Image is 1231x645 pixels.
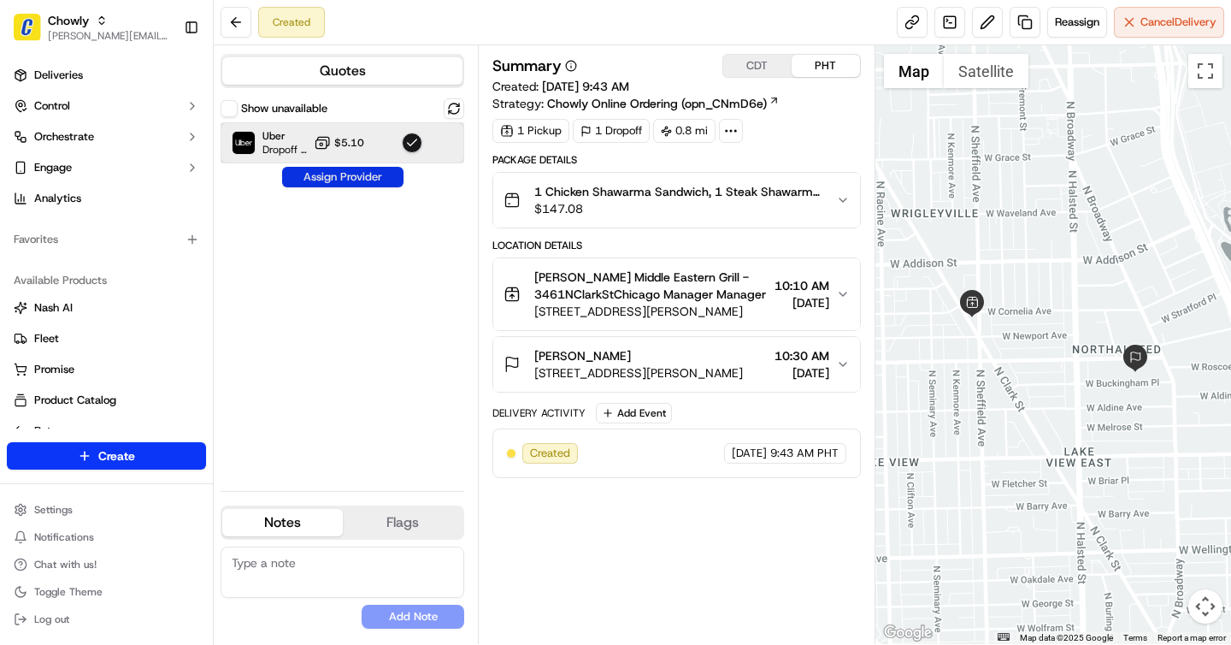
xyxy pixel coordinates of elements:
[17,384,31,398] div: 📗
[534,269,767,303] span: [PERSON_NAME] Middle Eastern Grill - 3461NClarkStChicago Manager Manager
[151,311,186,325] span: [DATE]
[7,123,206,151] button: Orchestrate
[596,403,672,423] button: Add Event
[7,387,206,414] button: Product Catalog
[7,325,206,352] button: Fleet
[34,585,103,599] span: Toggle Theme
[7,185,206,212] a: Analytics
[7,525,206,549] button: Notifications
[34,331,59,346] span: Fleet
[14,300,199,316] a: Nash AI
[7,226,206,253] div: Favorites
[282,167,403,187] button: Assign Provider
[142,265,148,279] span: •
[492,119,569,143] div: 1 Pickup
[7,607,206,631] button: Log out
[53,265,138,279] span: [PERSON_NAME]
[1123,633,1147,642] a: Terms (opens in new tab)
[17,68,311,96] p: Welcome 👋
[34,191,81,206] span: Analytics
[775,347,829,364] span: 10:30 AM
[7,580,206,604] button: Toggle Theme
[170,424,207,437] span: Pylon
[233,132,255,154] img: Uber
[14,14,41,41] img: Chowly
[34,129,94,145] span: Orchestrate
[53,311,138,325] span: [PERSON_NAME]
[534,347,631,364] span: [PERSON_NAME]
[34,503,73,517] span: Settings
[534,303,767,320] span: [STREET_ADDRESS][PERSON_NAME]
[44,110,308,128] input: Got a question? Start typing here...
[7,92,206,120] button: Control
[1114,7,1224,38] button: CancelDelivery
[884,54,944,88] button: Show street map
[530,446,570,461] span: Created
[151,265,186,279] span: [DATE]
[144,384,158,398] div: 💻
[17,163,48,194] img: 1736555255976-a54dd68f-1ca7-489b-9aae-adbdc363a1c4
[34,362,74,377] span: Promise
[493,173,859,228] button: 1 Chicken Shawarma Sandwich, 1 Steak Shawarma Quesadilla, 1 Chicken Shish Kababs Plate, 1 Sandsto...
[1188,589,1222,624] button: Map camera controls
[34,612,69,626] span: Log out
[653,119,716,143] div: 0.8 mi
[1020,633,1113,642] span: Map data ©2025 Google
[7,553,206,577] button: Chat with us!
[7,356,206,383] button: Promise
[547,95,767,112] span: Chowly Online Ordering (opn_CNmD6e)
[792,55,860,77] button: PHT
[138,376,281,406] a: 💻API Documentation
[492,406,586,420] div: Delivery Activity
[162,382,274,399] span: API Documentation
[121,423,207,437] a: Powered byPylon
[14,331,199,346] a: Fleet
[1140,15,1216,30] span: Cancel Delivery
[880,622,936,644] img: Google
[34,98,70,114] span: Control
[314,134,364,151] button: $5.10
[775,364,829,382] span: [DATE]
[492,153,860,167] div: Package Details
[534,183,822,200] span: 1 Chicken Shawarma Sandwich, 1 Steak Shawarma Quesadilla, 1 Chicken Shish Kababs Plate, 1 Sandsto...
[48,12,89,29] button: Chowly
[7,62,206,89] a: Deliveries
[7,417,206,445] button: Returns
[944,54,1028,88] button: Show satellite imagery
[573,119,650,143] div: 1 Dropoff
[534,200,822,217] span: $147.08
[492,239,860,252] div: Location Details
[334,136,364,150] span: $5.10
[34,393,116,408] span: Product Catalog
[1157,633,1226,642] a: Report a map error
[492,58,562,74] h3: Summary
[880,622,936,644] a: Open this area in Google Maps (opens a new window)
[770,446,839,461] span: 9:43 AM PHT
[222,509,343,536] button: Notes
[34,300,73,316] span: Nash AI
[542,79,629,94] span: [DATE] 9:43 AM
[34,68,83,83] span: Deliveries
[14,362,199,377] a: Promise
[77,163,280,180] div: Start new chat
[7,498,206,522] button: Settings
[14,423,199,439] a: Returns
[1055,15,1099,30] span: Reassign
[732,446,767,461] span: [DATE]
[34,312,48,326] img: 1736555255976-a54dd68f-1ca7-489b-9aae-adbdc363a1c4
[265,219,311,240] button: See all
[291,169,311,189] button: Start new chat
[7,442,206,470] button: Create
[775,294,829,311] span: [DATE]
[48,29,170,43] button: [PERSON_NAME][EMAIL_ADDRESS][DOMAIN_NAME]
[77,180,235,194] div: We're available if you need us!
[34,382,131,399] span: Knowledge Base
[17,17,51,51] img: Nash
[998,633,1010,641] button: Keyboard shortcuts
[262,143,307,157] span: Dropoff ETA 20 minutes
[222,57,462,85] button: Quotes
[7,154,206,181] button: Engage
[7,267,206,294] div: Available Products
